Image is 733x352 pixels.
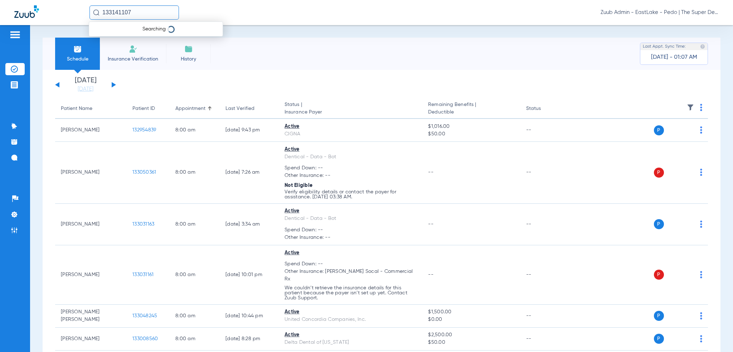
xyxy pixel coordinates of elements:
span: $2,500.00 [428,331,515,339]
span: P [654,219,664,229]
span: Deductible [428,109,515,116]
td: [DATE] 8:28 PM [220,328,279,351]
td: -- [520,142,569,204]
span: Other Insurance: -- [285,234,417,241]
img: group-dot-blue.svg [700,104,702,111]
div: Active [285,249,417,257]
td: -- [520,245,569,305]
th: Remaining Benefits | [422,99,520,119]
img: hamburger-icon [9,30,21,39]
input: Search for patients [89,5,179,20]
td: -- [520,328,569,351]
div: Active [285,331,417,339]
span: P [654,125,664,135]
div: Delta Dental of [US_STATE] [285,339,417,346]
td: [PERSON_NAME] [55,204,127,246]
img: Zuub Logo [14,5,39,18]
td: 8:00 AM [170,119,220,142]
div: Active [285,207,417,215]
span: 133031163 [132,222,154,227]
td: [DATE] 7:26 AM [220,142,279,204]
span: -- [428,222,433,227]
img: group-dot-blue.svg [700,312,702,319]
span: -- [428,170,433,175]
span: Not Eligible [285,183,312,188]
td: [PERSON_NAME] [55,142,127,204]
img: History [184,45,193,53]
td: 8:00 AM [170,245,220,305]
div: Patient Name [61,105,121,112]
div: Appointment [175,105,205,112]
span: $50.00 [428,339,515,346]
span: 133008560 [132,336,158,341]
span: Insurance Verification [105,56,161,63]
td: [DATE] 10:01 PM [220,245,279,305]
img: group-dot-blue.svg [700,221,702,228]
div: Patient ID [132,105,155,112]
span: History [171,56,205,63]
td: [DATE] 10:44 PM [220,305,279,328]
span: P [654,270,664,280]
span: $50.00 [428,130,515,138]
td: -- [520,119,569,142]
td: [PERSON_NAME] [55,328,127,351]
span: Other Insurance: [PERSON_NAME] Socal - Commercial Rx [285,268,417,283]
span: Other Insurance: -- [285,172,417,179]
img: Search Icon [93,9,99,16]
p: Verify eligibility details or contact the payer for assistance. [DATE] 03:38 AM. [285,189,417,199]
span: Zuub Admin - EastLake - Pedo | The Super Dentists [601,9,719,16]
td: [PERSON_NAME] [55,245,127,305]
div: Last Verified [225,105,254,112]
td: 8:00 AM [170,328,220,351]
span: Searching [142,26,166,32]
th: Status | [279,99,422,119]
span: 132954839 [132,127,156,132]
td: 8:00 AM [170,305,220,328]
span: Insurance Payer [285,109,417,116]
div: United Concordia Companies, Inc. [285,316,417,323]
span: Spend Down: -- [285,164,417,172]
span: Schedule [60,56,94,63]
div: Active [285,123,417,130]
th: Status [520,99,569,119]
p: We couldn’t retrieve the insurance details for this patient because the payer isn’t set up yet. C... [285,285,417,300]
span: P [654,168,664,178]
span: 133050361 [132,170,156,175]
img: group-dot-blue.svg [700,271,702,278]
div: CIGNA [285,130,417,138]
div: Appointment [175,105,214,112]
a: [DATE] [64,86,107,93]
td: 8:00 AM [170,142,220,204]
td: [DATE] 9:43 PM [220,119,279,142]
div: Dentical - Data - Bot [285,153,417,161]
img: last sync help info [700,44,705,49]
div: Patient Name [61,105,92,112]
span: Spend Down: -- [285,226,417,234]
td: 8:00 AM [170,204,220,246]
span: [DATE] - 01:07 AM [651,54,697,61]
td: -- [520,204,569,246]
span: $1,500.00 [428,308,515,316]
td: -- [520,305,569,328]
span: $1,016.00 [428,123,515,130]
img: Manual Insurance Verification [129,45,137,53]
span: -- [428,272,433,277]
img: group-dot-blue.svg [700,126,702,134]
td: [DATE] 3:34 AM [220,204,279,246]
span: 133048245 [132,313,157,318]
li: [DATE] [64,77,107,93]
div: Last Verified [225,105,273,112]
div: Active [285,308,417,316]
td: [PERSON_NAME] [PERSON_NAME] [55,305,127,328]
span: Spend Down: -- [285,260,417,268]
span: P [654,334,664,344]
span: Last Appt. Sync Time: [643,43,686,50]
span: 133031161 [132,272,154,277]
img: Schedule [73,45,82,53]
img: group-dot-blue.svg [700,169,702,176]
iframe: Chat Widget [697,318,733,352]
span: P [654,311,664,321]
td: [PERSON_NAME] [55,119,127,142]
img: filter.svg [687,104,694,111]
